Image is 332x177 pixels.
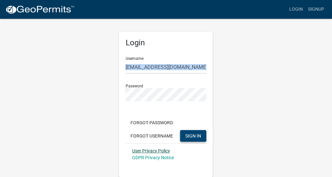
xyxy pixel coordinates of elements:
h5: Login [125,38,206,48]
a: GDPR Privacy Notice [132,155,174,160]
span: SIGN IN [185,133,201,138]
a: Signup [305,3,327,16]
button: Forgot Username [125,130,178,142]
button: SIGN IN [180,130,206,142]
a: Login [287,3,305,16]
button: Forgot Password [125,117,178,128]
a: User Privacy Policy [132,148,170,153]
